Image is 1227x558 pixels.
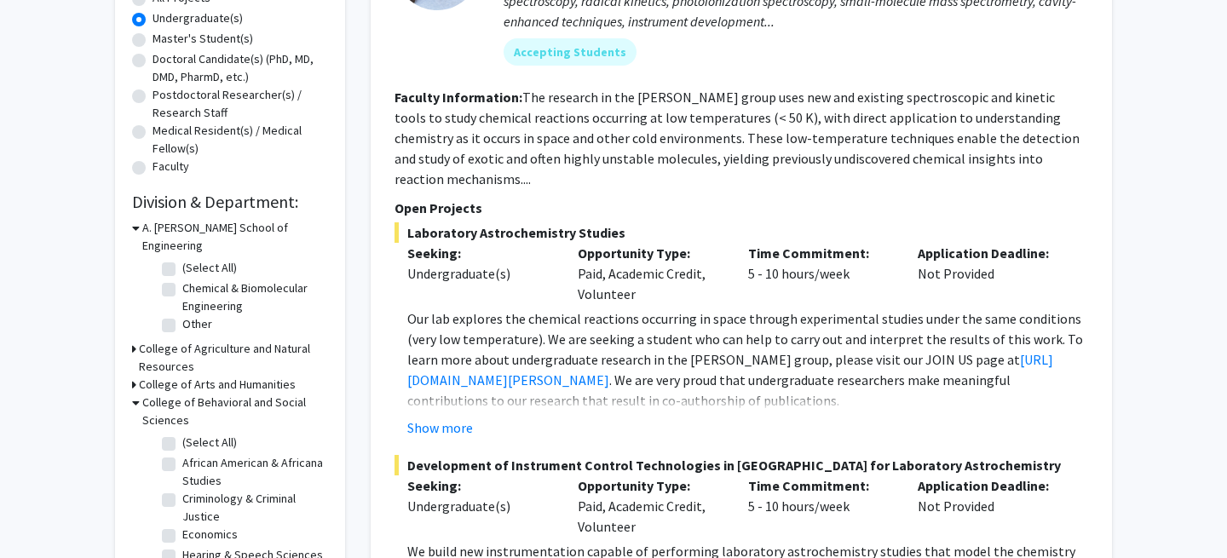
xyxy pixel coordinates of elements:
[142,394,328,429] h3: College of Behavioral and Social Sciences
[748,475,893,496] p: Time Commitment:
[153,30,253,48] label: Master's Student(s)
[407,243,552,263] p: Seeking:
[918,243,1063,263] p: Application Deadline:
[182,454,324,490] label: African American & Africana Studies
[565,475,735,537] div: Paid, Academic Credit, Volunteer
[565,243,735,304] div: Paid, Academic Credit, Volunteer
[395,89,522,106] b: Faculty Information:
[504,38,637,66] mat-chip: Accepting Students
[905,475,1075,537] div: Not Provided
[153,158,189,175] label: Faculty
[153,9,243,27] label: Undergraduate(s)
[139,340,328,376] h3: College of Agriculture and Natural Resources
[395,455,1088,475] span: Development of Instrument Control Technologies in [GEOGRAPHIC_DATA] for Laboratory Astrochemistry
[153,122,328,158] label: Medical Resident(s) / Medical Fellow(s)
[142,219,328,255] h3: A. [PERSON_NAME] School of Engineering
[407,496,552,516] div: Undergraduate(s)
[395,222,1088,243] span: Laboratory Astrochemistry Studies
[182,434,237,452] label: (Select All)
[578,475,723,496] p: Opportunity Type:
[153,50,328,86] label: Doctoral Candidate(s) (PhD, MD, DMD, PharmD, etc.)
[13,481,72,545] iframe: Chat
[139,376,296,394] h3: College of Arts and Humanities
[735,475,906,537] div: 5 - 10 hours/week
[407,263,552,284] div: Undergraduate(s)
[153,86,328,122] label: Postdoctoral Researcher(s) / Research Staff
[748,243,893,263] p: Time Commitment:
[182,279,324,315] label: Chemical & Biomolecular Engineering
[182,259,237,277] label: (Select All)
[918,475,1063,496] p: Application Deadline:
[395,198,1088,218] p: Open Projects
[132,192,328,212] h2: Division & Department:
[735,243,906,304] div: 5 - 10 hours/week
[182,315,212,333] label: Other
[407,475,552,496] p: Seeking:
[182,526,238,544] label: Economics
[578,243,723,263] p: Opportunity Type:
[182,490,324,526] label: Criminology & Criminal Justice
[905,243,1075,304] div: Not Provided
[395,89,1080,187] fg-read-more: The research in the [PERSON_NAME] group uses new and existing spectroscopic and kinetic tools to ...
[407,417,473,438] button: Show more
[407,308,1088,411] p: Our lab explores the chemical reactions occurring in space through experimental studies under the...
